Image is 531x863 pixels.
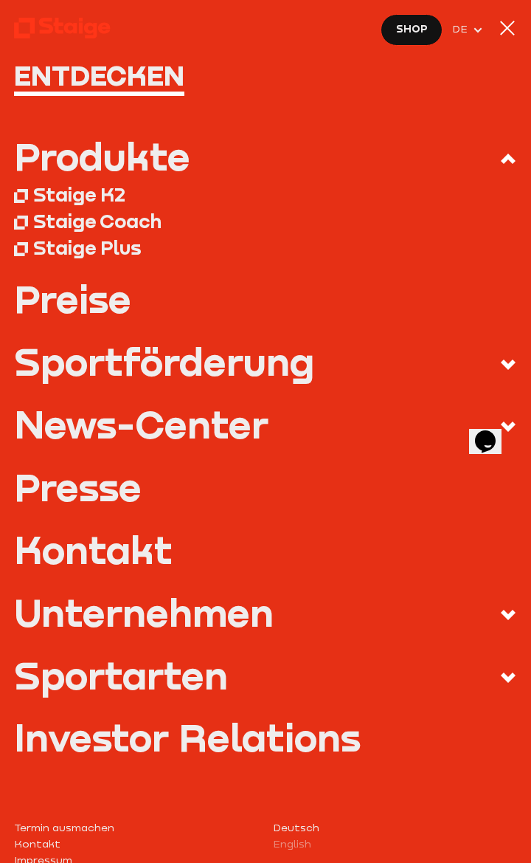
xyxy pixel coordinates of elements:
[14,468,517,506] a: Presse
[273,836,517,852] a: English
[14,531,517,568] a: Kontakt
[14,656,228,694] div: Sportarten
[14,343,314,380] div: Sportförderung
[452,21,472,37] span: DE
[33,182,125,206] div: Staige K2
[381,14,442,47] a: Shop
[33,209,162,233] div: Staige Coach
[469,410,516,454] iframe: chat widget
[273,819,517,836] a: Deutsch
[14,137,190,175] div: Produkte
[14,280,517,317] a: Preise
[14,234,517,261] a: Staige Plus
[14,181,517,207] a: Staige K2
[14,836,258,852] a: Kontakt
[14,718,517,756] a: Investor Relations
[14,405,268,443] div: News-Center
[14,207,517,234] a: Staige Coach
[33,235,142,259] div: Staige Plus
[14,819,258,836] a: Termin ausmachen
[14,594,274,631] div: Unternehmen
[396,21,428,37] span: Shop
